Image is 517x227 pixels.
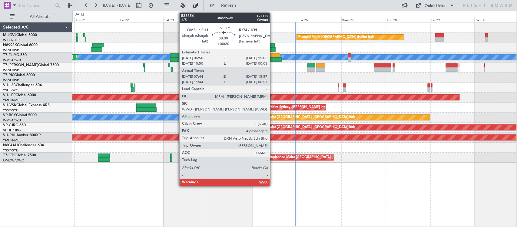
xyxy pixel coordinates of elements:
span: T7-ELLY [3,53,16,57]
a: YMEN/MEB [3,138,22,143]
div: Sat 23 [164,17,208,22]
div: Quick Links [425,3,446,9]
a: VH-L2BChallenger 604 [3,83,42,87]
div: Sun 24 [208,17,252,22]
span: T7-RIC [3,73,14,77]
a: T7-[PERSON_NAME]Global 7500 [3,63,59,67]
div: Planned Maint [GEOGRAPHIC_DATA] ([GEOGRAPHIC_DATA] Intl) [254,123,355,132]
span: T7-[PERSON_NAME] [3,63,38,67]
a: T7-GTSGlobal 7500 [3,154,36,157]
button: Quick Links [413,1,458,10]
span: [DATE] - [DATE] [103,3,131,8]
div: Mon 25 [252,17,297,22]
div: Unplanned Maint [GEOGRAPHIC_DATA] (Seletar) [269,153,344,162]
a: WMSA/SZB [3,58,21,63]
a: N8998KGlobal 6000 [3,43,38,47]
a: OMDW/DWC [3,158,24,163]
a: T7-ELLYG-550 [3,53,27,57]
button: All Aircraft [7,12,66,22]
a: VH-RIUHawker 800XP [3,134,41,137]
a: N604AUChallenger 604 [3,144,44,147]
div: Fri 22 [119,17,164,22]
a: YSSY/SYD [3,108,18,113]
span: N604AU [3,144,18,147]
a: VH-VSKGlobal Express XRS [3,103,50,107]
a: VH-LEPGlobal 6000 [3,93,36,97]
input: Trip Number [18,1,53,10]
a: YSHL/WOL [3,88,20,93]
span: VH-RIU [3,134,15,137]
span: VH-VSK [3,103,16,107]
span: VH-LEP [3,93,15,97]
span: Refresh [216,3,241,8]
a: WMSA/SZB [3,118,21,123]
div: Wed 27 [341,17,386,22]
div: Planned Maint [GEOGRAPHIC_DATA] (Halim Intl) [298,33,374,42]
span: All Aircraft [16,15,64,19]
div: Fri 29 [430,17,475,22]
a: WIHH/HLP [3,38,20,42]
a: M-JGVJGlobal 5000 [3,33,37,37]
div: Thu 28 [386,17,430,22]
a: YMEN/MEB [3,98,22,103]
a: WSSL/XSP [3,68,19,73]
a: WSSL/XSP [3,78,19,83]
a: YSSY/SYD [3,148,18,153]
span: M-JGVJ [3,33,16,37]
div: Tue 26 [297,17,341,22]
a: VP-CJRG-650 [3,124,26,127]
a: VP-BCYGlobal 5000 [3,113,37,117]
a: T7-RICGlobal 6000 [3,73,35,77]
a: WSSL/XSP [3,48,19,53]
span: VH-L2B [3,83,16,87]
span: N8998K [3,43,17,47]
a: VHHH/HKG [3,128,21,133]
span: VP-BCY [3,113,16,117]
span: VP-CJR [3,124,15,127]
div: [DATE] [74,12,84,17]
div: Thu 21 [75,17,119,22]
button: Refresh [207,1,243,10]
span: T7-GTS [3,154,15,157]
div: Unplanned Maint Sydney ([PERSON_NAME] Intl) [252,103,326,112]
div: Planned Maint [GEOGRAPHIC_DATA] ([GEOGRAPHIC_DATA] Intl) [254,113,355,122]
